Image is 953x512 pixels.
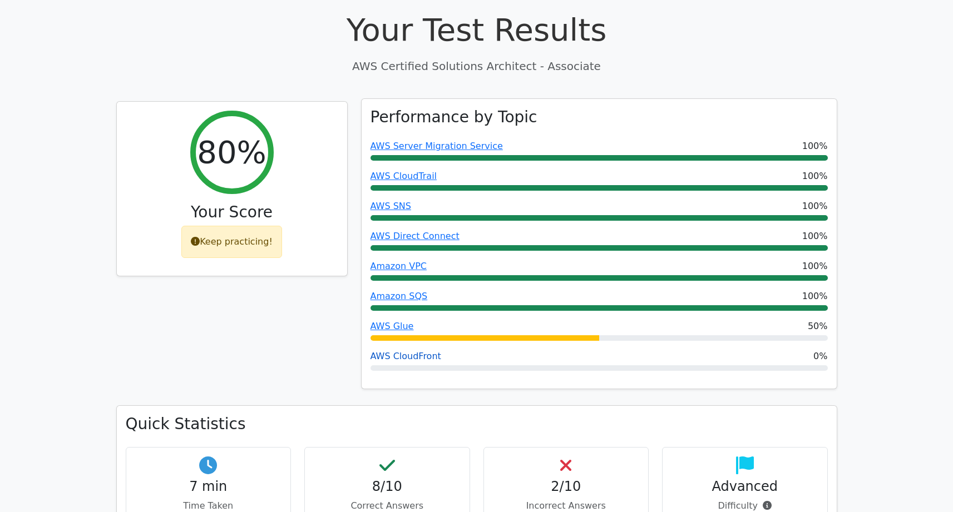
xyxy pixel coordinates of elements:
[135,479,282,495] h4: 7 min
[314,479,461,495] h4: 8/10
[802,200,828,213] span: 100%
[813,350,827,363] span: 0%
[671,479,818,495] h4: Advanced
[808,320,828,333] span: 50%
[371,201,411,211] a: AWS SNS
[126,203,338,222] h3: Your Score
[126,415,828,434] h3: Quick Statistics
[802,230,828,243] span: 100%
[197,133,266,171] h2: 80%
[802,170,828,183] span: 100%
[371,108,537,127] h3: Performance by Topic
[116,58,837,74] p: AWS Certified Solutions Architect - Associate
[371,261,427,271] a: Amazon VPC
[116,11,837,48] h1: Your Test Results
[802,140,828,153] span: 100%
[371,141,503,151] a: AWS Server Migration Service
[493,479,640,495] h4: 2/10
[371,351,441,361] a: AWS CloudFront
[181,226,282,258] div: Keep practicing!
[371,321,414,331] a: AWS Glue
[802,260,828,273] span: 100%
[371,291,428,301] a: Amazon SQS
[371,171,437,181] a: AWS CloudTrail
[371,231,460,241] a: AWS Direct Connect
[802,290,828,303] span: 100%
